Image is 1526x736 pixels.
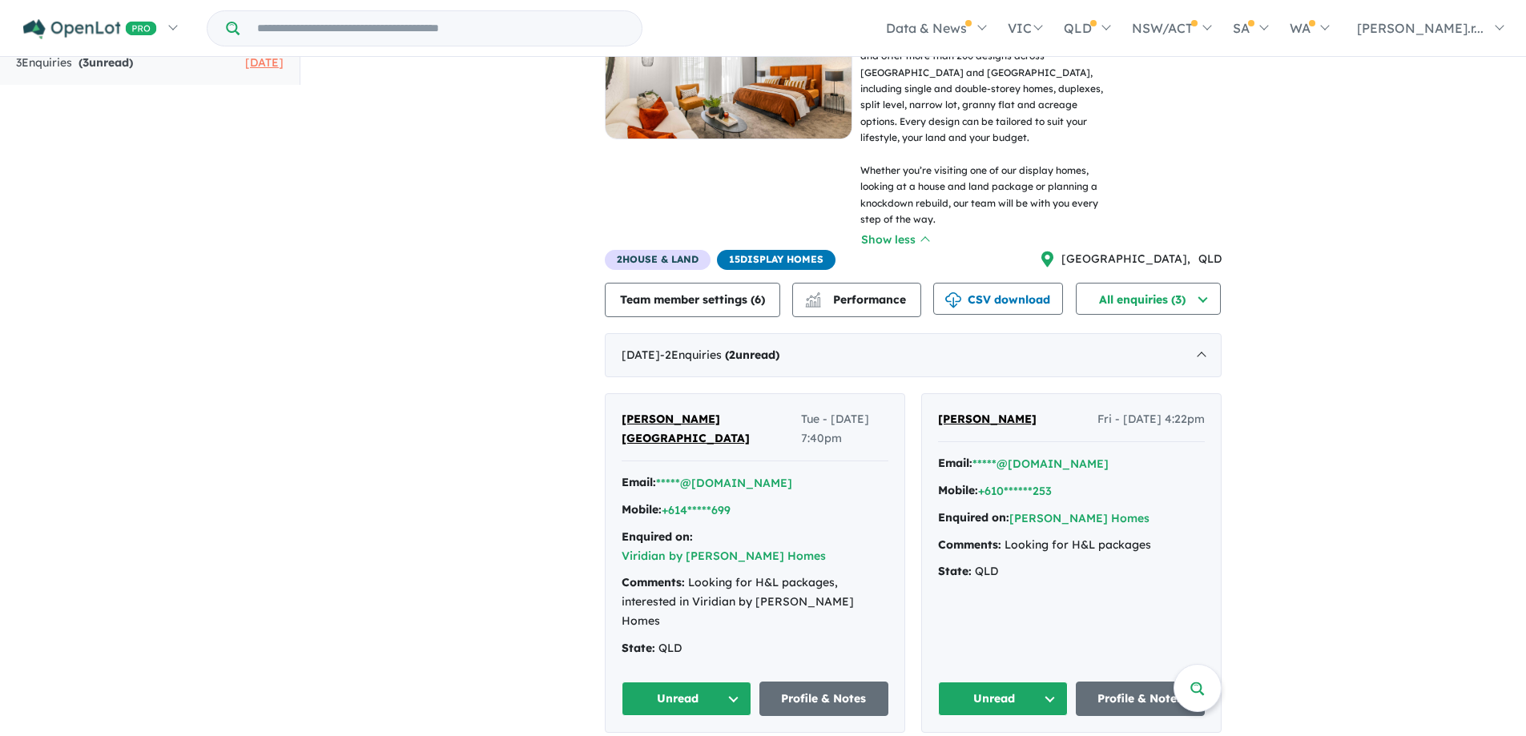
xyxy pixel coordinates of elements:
input: Try estate name, suburb, builder or developer [243,11,638,46]
strong: Email: [622,475,656,489]
span: [PERSON_NAME] [GEOGRAPHIC_DATA] [622,412,750,445]
span: 3 [83,55,89,70]
strong: Enquired on: [938,510,1009,525]
div: 3 Enquir ies [16,54,133,73]
img: download icon [945,292,961,308]
button: Team member settings (6) [605,283,780,317]
a: [PERSON_NAME] [GEOGRAPHIC_DATA] [622,410,801,448]
strong: State: [622,641,655,655]
button: Performance [792,283,921,317]
span: Fri - [DATE] 4:22pm [1097,410,1205,429]
button: Show less [860,231,929,249]
strong: Enquired on: [622,529,693,544]
button: Unread [938,682,1068,716]
a: Profile & Notes [759,682,889,716]
img: bar-chart.svg [805,297,821,308]
strong: Mobile: [938,483,978,497]
span: Tue - [DATE] 7:40pm [801,410,888,448]
span: [GEOGRAPHIC_DATA] , [1061,250,1190,269]
span: 2 [729,348,735,362]
button: [PERSON_NAME] Homes [1009,510,1150,527]
span: 15 Display Homes [717,250,835,270]
span: [PERSON_NAME].r... [1357,20,1484,36]
a: Viridian by [PERSON_NAME] Homes [622,549,826,563]
button: Unread [622,682,751,716]
strong: Comments: [622,575,685,589]
button: Viridian by [PERSON_NAME] Homes [622,548,826,565]
span: [DATE] [245,55,284,70]
button: CSV download [933,283,1063,315]
div: QLD [938,562,1205,581]
strong: ( unread) [725,348,779,362]
a: Profile & Notes [1076,682,1206,716]
strong: Email: [938,456,972,470]
div: Looking for H&L packages [938,536,1205,555]
span: 6 [755,292,761,307]
a: [PERSON_NAME] Homes [1009,511,1150,525]
strong: Mobile: [622,502,662,517]
a: [PERSON_NAME] [938,410,1037,429]
div: [DATE] [605,333,1222,378]
strong: State: [938,564,972,578]
span: QLD [1198,250,1222,269]
div: QLD [622,639,888,658]
strong: ( unread) [79,55,133,70]
span: Performance [807,292,906,307]
strong: Comments: [938,537,1001,552]
span: 2 House & Land [605,250,711,270]
button: All enquiries (3) [1076,283,1221,315]
div: Looking for H&L packages, interested in Viridian by [PERSON_NAME] Homes [622,573,888,630]
span: - 2 Enquir ies [660,348,779,362]
img: Openlot PRO Logo White [23,19,157,39]
img: Hudson Homes [606,6,852,139]
span: [PERSON_NAME] [938,412,1037,426]
img: line-chart.svg [806,292,820,301]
